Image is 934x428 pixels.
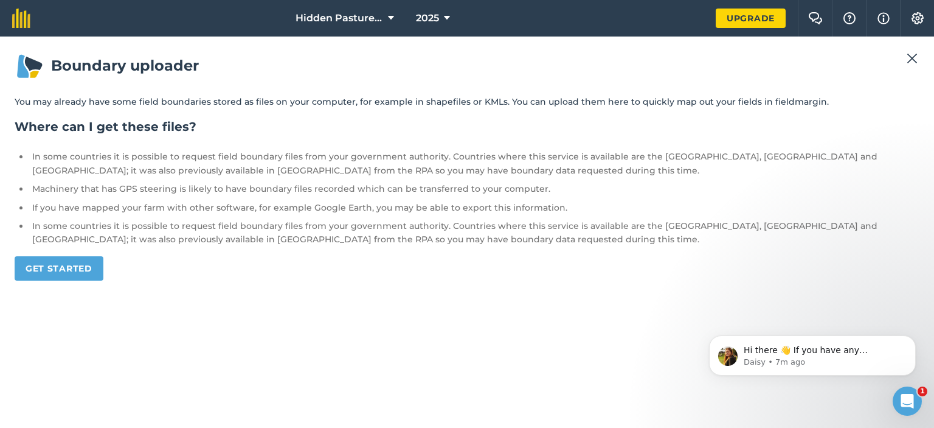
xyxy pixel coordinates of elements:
[15,51,919,80] h1: Boundary uploader
[893,387,922,416] iframe: Intercom live chat
[918,387,927,396] span: 1
[29,150,919,177] li: In some countries it is possible to request field boundary files from your government authority. ...
[15,118,919,135] h2: Where can I get these files?
[907,51,918,66] img: svg+xml;base64,PHN2ZyB4bWxucz0iaHR0cDovL3d3dy53My5vcmcvMjAwMC9zdmciIHdpZHRoPSIyMiIgaGVpZ2h0PSIzMC...
[416,11,439,26] span: 2025
[877,11,890,26] img: svg+xml;base64,PHN2ZyB4bWxucz0iaHR0cDovL3d3dy53My5vcmcvMjAwMC9zdmciIHdpZHRoPSIxNyIgaGVpZ2h0PSIxNy...
[808,12,823,24] img: Two speech bubbles overlapping with the left bubble in the forefront
[910,12,925,24] img: A cog icon
[29,182,919,195] li: Machinery that has GPS steering is likely to have boundary files recorded which can be transferre...
[29,219,919,247] li: In some countries it is possible to request field boundary files from your government authority. ...
[15,256,103,281] a: Get started
[716,9,786,28] a: Upgrade
[29,201,919,214] li: If you have mapped your farm with other software, for example Google Earth, you may be able to ex...
[296,11,383,26] span: Hidden Pasture Farm
[15,95,919,108] p: You may already have some field boundaries stored as files on your computer, for example in shape...
[842,12,857,24] img: A question mark icon
[12,9,30,28] img: fieldmargin Logo
[691,310,934,395] iframe: Intercom notifications message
